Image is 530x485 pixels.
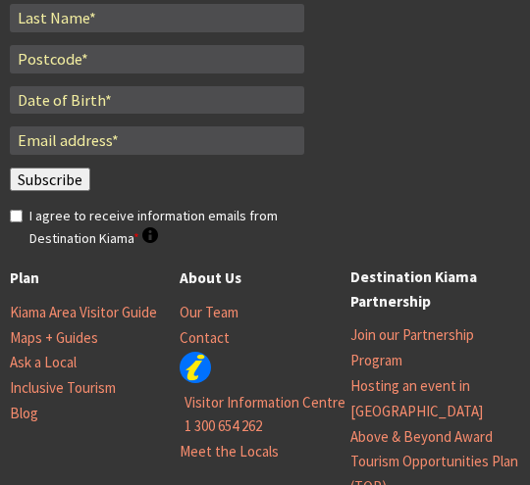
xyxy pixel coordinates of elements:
a: Destination Kiama Partnership [350,266,520,315]
input: Last Name* [10,4,304,32]
a: Above & Beyond Award [350,427,493,447]
a: Maps + Guides [10,328,98,348]
a: Kiama Area Visitor Guide [10,303,157,322]
input: Email address* [10,126,304,155]
a: Hosting an event in [GEOGRAPHIC_DATA] [350,376,483,421]
a: Contact [180,328,230,348]
input: Date of Birth* [10,86,304,115]
a: Meet the Locals [180,442,279,461]
a: 1 300 654 262 [185,416,262,436]
a: Visitor Information Centre [185,393,345,412]
input: Subscribe [10,168,90,192]
a: Inclusive Tourism [10,378,116,398]
a: Ask a Local [10,353,77,372]
a: Plan [10,267,39,292]
a: Blog [10,404,38,423]
a: About Us [180,267,241,292]
input: Postcode* [10,45,304,73]
a: Our Team [180,303,238,322]
a: Join our Partnership Program [350,325,474,370]
label: I agree to receive information emails from Destination Kiama [29,205,304,249]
